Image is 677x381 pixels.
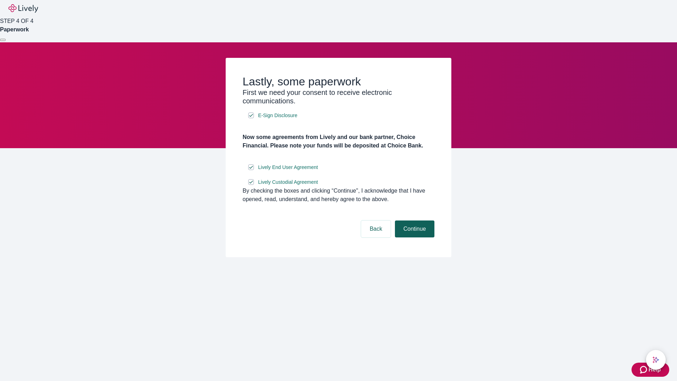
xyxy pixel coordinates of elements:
[243,75,434,88] h2: Lastly, some paperwork
[648,365,661,374] span: Help
[8,4,38,13] img: Lively
[258,112,297,119] span: E-Sign Disclosure
[361,220,391,237] button: Back
[243,133,434,150] h4: Now some agreements from Lively and our bank partner, Choice Financial. Please note your funds wi...
[257,178,319,187] a: e-sign disclosure document
[257,163,319,172] a: e-sign disclosure document
[243,187,434,204] div: By checking the boxes and clicking “Continue", I acknowledge that I have opened, read, understand...
[258,179,318,186] span: Lively Custodial Agreement
[640,365,648,374] svg: Zendesk support icon
[258,164,318,171] span: Lively End User Agreement
[243,88,434,105] h3: First we need your consent to receive electronic communications.
[632,363,669,377] button: Zendesk support iconHelp
[652,356,659,363] svg: Lively AI Assistant
[395,220,434,237] button: Continue
[646,350,666,370] button: chat
[257,111,299,120] a: e-sign disclosure document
